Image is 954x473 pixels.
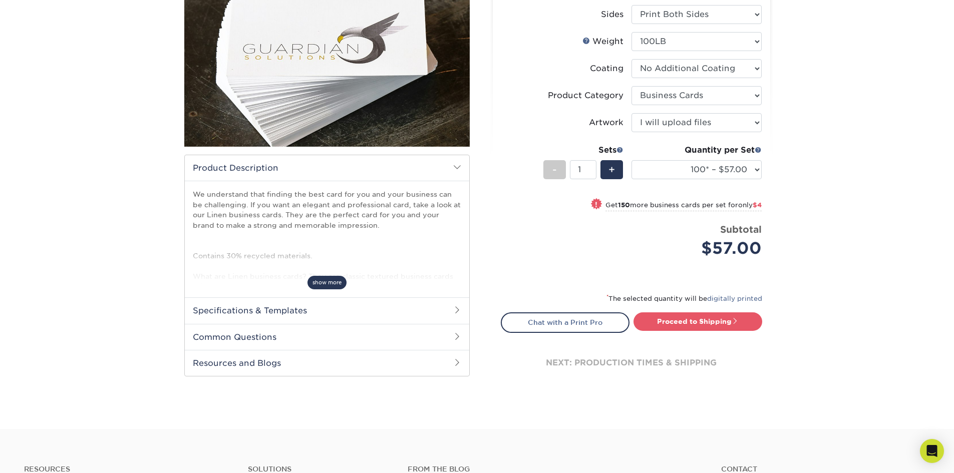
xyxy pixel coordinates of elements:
span: show more [307,276,347,289]
p: We understand that finding the best card for you and your business can be challenging. If you wan... [193,189,461,424]
strong: Subtotal [720,224,762,235]
span: - [552,162,557,177]
div: $57.00 [639,236,762,260]
a: Proceed to Shipping [633,312,762,330]
h2: Common Questions [185,324,469,350]
div: Weight [582,36,623,48]
div: Open Intercom Messenger [920,439,944,463]
strong: 150 [618,201,630,209]
h2: Resources and Blogs [185,350,469,376]
div: Product Category [548,90,623,102]
div: next: production times & shipping [501,333,762,393]
div: Sets [543,144,623,156]
span: ! [595,199,597,210]
small: The selected quantity will be [606,295,762,302]
div: Artwork [589,117,623,129]
div: Quantity per Set [631,144,762,156]
small: Get more business cards per set for [605,201,762,211]
span: $4 [753,201,762,209]
span: only [738,201,762,209]
div: Coating [590,63,623,75]
a: Chat with a Print Pro [501,312,629,332]
h2: Specifications & Templates [185,297,469,323]
div: Sides [601,9,623,21]
a: digitally printed [707,295,762,302]
span: + [608,162,615,177]
h2: Product Description [185,155,469,181]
